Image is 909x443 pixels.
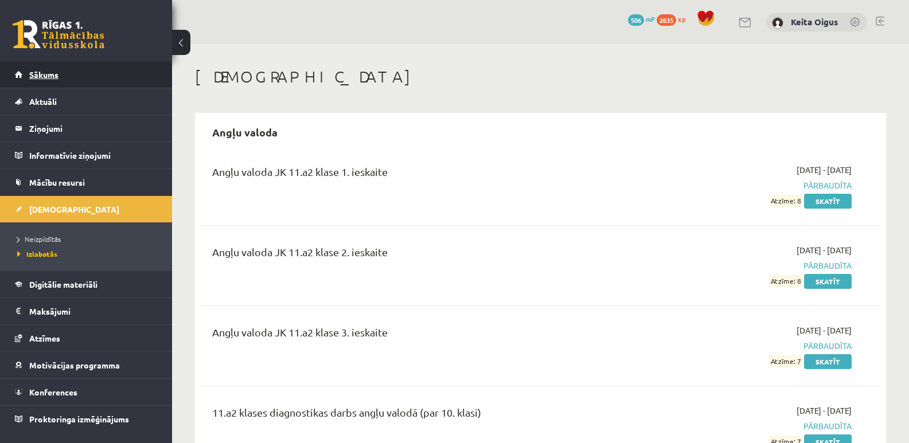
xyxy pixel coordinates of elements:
[15,298,158,324] a: Maksājumi
[650,340,852,352] span: Pārbaudīta
[212,164,633,185] div: Angļu valoda JK 11.a2 klase 1. ieskaite
[797,164,852,176] span: [DATE] - [DATE]
[628,14,644,26] span: 506
[29,279,97,289] span: Digitālie materiāli
[797,324,852,336] span: [DATE] - [DATE]
[772,17,783,29] img: Keita Oigus
[678,14,685,23] span: xp
[212,244,633,265] div: Angļu valoda JK 11.a2 klase 2. ieskaite
[797,405,852,417] span: [DATE] - [DATE]
[797,244,852,256] span: [DATE] - [DATE]
[15,352,158,378] a: Motivācijas programma
[15,115,158,142] a: Ziņojumi
[769,195,802,207] span: Atzīme: 8
[17,234,161,244] a: Neizpildītās
[650,260,852,272] span: Pārbaudīta
[769,275,802,287] span: Atzīme: 8
[628,14,655,23] a: 506 mP
[17,234,61,244] span: Neizpildītās
[646,14,655,23] span: mP
[804,194,852,209] a: Skatīt
[29,177,85,187] span: Mācību resursi
[29,333,60,343] span: Atzīmes
[17,249,161,259] a: Izlabotās
[15,88,158,115] a: Aktuāli
[29,387,77,397] span: Konferences
[657,14,691,23] a: 2635 xp
[29,298,158,324] legend: Maksājumi
[13,20,104,49] a: Rīgas 1. Tālmācības vidusskola
[804,274,852,289] a: Skatīt
[29,204,119,214] span: [DEMOGRAPHIC_DATA]
[804,354,852,369] a: Skatīt
[15,196,158,222] a: [DEMOGRAPHIC_DATA]
[650,420,852,432] span: Pārbaudīta
[201,119,289,146] h2: Angļu valoda
[15,271,158,297] a: Digitālie materiāli
[15,61,158,88] a: Sākums
[769,355,802,367] span: Atzīme: 7
[29,115,158,142] legend: Ziņojumi
[29,414,129,424] span: Proktoringa izmēģinājums
[657,14,676,26] span: 2635
[17,249,57,258] span: Izlabotās
[29,360,120,370] span: Motivācijas programma
[29,142,158,168] legend: Informatīvie ziņojumi
[195,67,886,87] h1: [DEMOGRAPHIC_DATA]
[15,325,158,351] a: Atzīmes
[212,405,633,426] div: 11.a2 klases diagnostikas darbs angļu valodā (par 10. klasi)
[29,69,58,80] span: Sākums
[15,379,158,405] a: Konferences
[791,16,838,28] a: Keita Oigus
[15,406,158,432] a: Proktoringa izmēģinājums
[29,96,57,107] span: Aktuāli
[650,179,852,191] span: Pārbaudīta
[15,169,158,195] a: Mācību resursi
[15,142,158,168] a: Informatīvie ziņojumi
[212,324,633,346] div: Angļu valoda JK 11.a2 klase 3. ieskaite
